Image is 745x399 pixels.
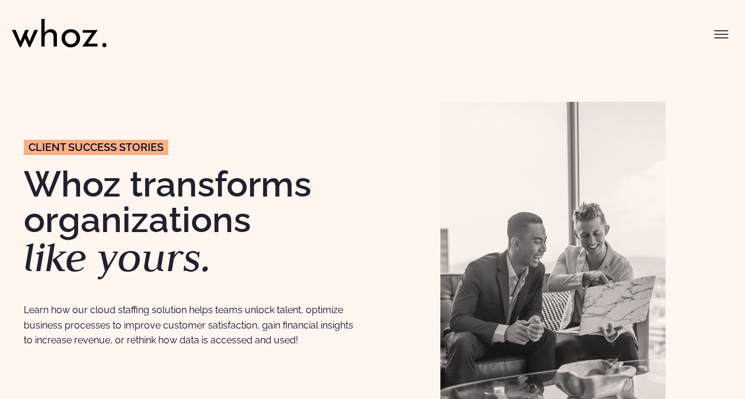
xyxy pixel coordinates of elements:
h1: Whoz transforms organizations [24,166,361,278]
button: Toggle menu [709,22,733,46]
p: Learn how our cloud staffing solution helps teams unlock talent, optimize business processes to i... [24,303,361,347]
em: like yours. [24,231,212,283]
span: CLIENT success stories [28,142,164,153]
